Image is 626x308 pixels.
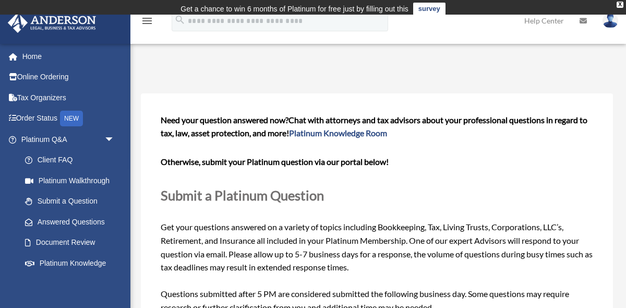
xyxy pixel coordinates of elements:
a: survey [413,3,446,15]
img: User Pic [603,13,618,28]
i: search [174,14,186,26]
span: Need your question answered now? [161,115,288,125]
div: Get a chance to win 6 months of Platinum for free just by filling out this [180,3,408,15]
a: Order StatusNEW [7,108,130,129]
a: Platinum Q&Aarrow_drop_down [7,129,130,150]
span: arrow_drop_down [104,129,125,150]
a: menu [141,18,153,27]
a: Document Review [15,232,130,253]
a: Client FAQ [15,150,130,171]
a: Submit a Question [15,191,125,212]
a: Platinum Walkthrough [15,170,130,191]
span: Chat with attorneys and tax advisors about your professional questions in regard to tax, law, ass... [161,115,587,138]
i: menu [141,15,153,27]
a: Platinum Knowledge Room [15,253,130,286]
a: Answered Questions [15,211,130,232]
a: Online Ordering [7,67,130,88]
span: Submit a Platinum Question [161,187,324,203]
a: Platinum Knowledge Room [289,128,387,138]
a: Home [7,46,130,67]
div: close [617,2,623,8]
img: Anderson Advisors Platinum Portal [5,13,99,33]
div: NEW [60,111,83,126]
a: Tax Organizers [7,87,130,108]
b: Otherwise, submit your Platinum question via our portal below! [161,157,389,167]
